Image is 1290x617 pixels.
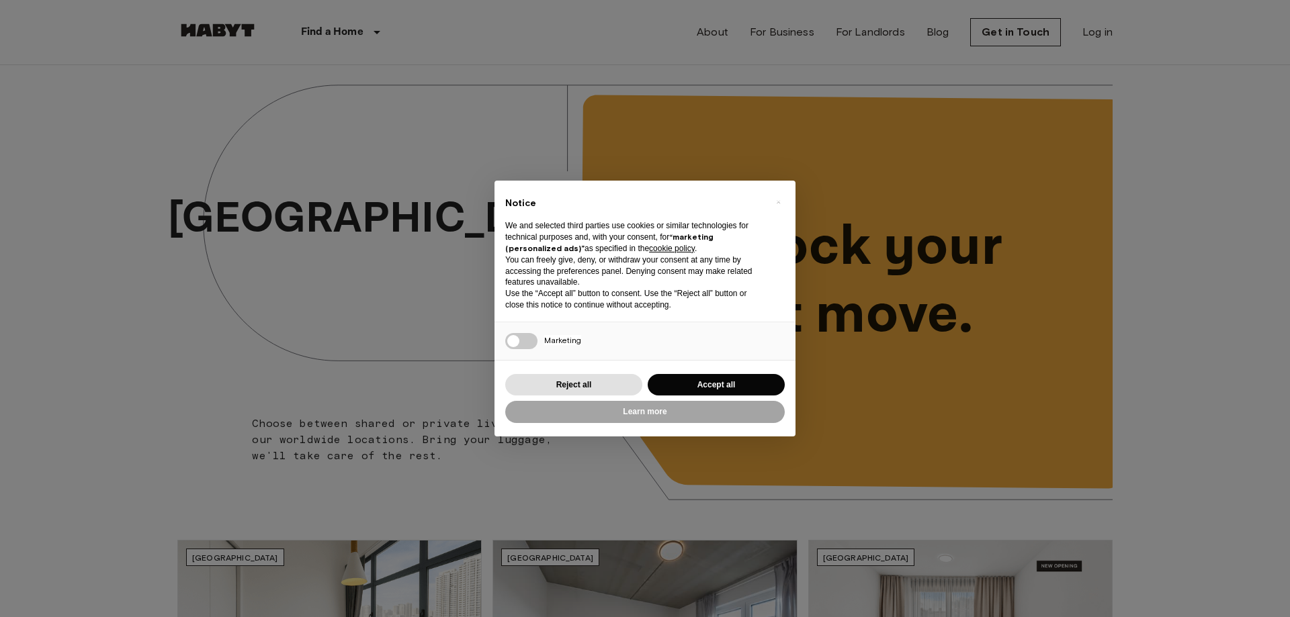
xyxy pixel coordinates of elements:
h2: Notice [505,197,763,210]
strong: “marketing (personalized ads)” [505,232,714,253]
button: Learn more [505,401,785,423]
p: Use the “Accept all” button to consent. Use the “Reject all” button or close this notice to conti... [505,288,763,311]
a: cookie policy [649,244,695,253]
button: Accept all [648,374,785,396]
button: Reject all [505,374,642,396]
span: × [776,194,781,210]
p: You can freely give, deny, or withdraw your consent at any time by accessing the preferences pane... [505,254,763,288]
span: Marketing [544,335,581,345]
button: Close this notice [767,191,789,213]
p: We and selected third parties use cookies or similar technologies for technical purposes and, wit... [505,220,763,254]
